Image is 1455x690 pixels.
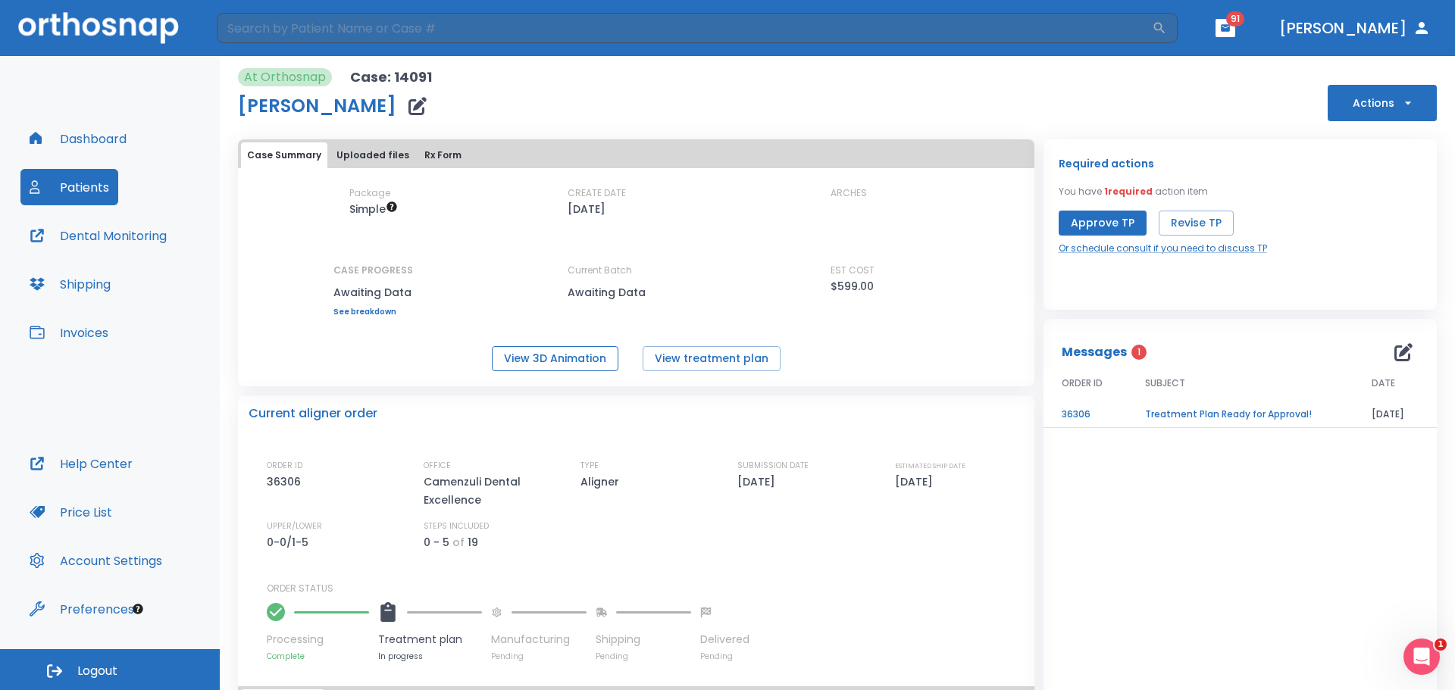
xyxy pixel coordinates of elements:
button: Patients [20,169,118,205]
span: Up to 10 Steps (20 aligners) [349,201,398,217]
p: 0 - 5 [424,533,449,551]
div: Tooltip anchor [131,602,145,616]
p: You have action item [1059,185,1208,198]
button: Preferences [20,591,143,627]
img: Orthosnap [18,12,179,43]
span: 91 [1226,11,1244,27]
p: Shipping [596,632,691,648]
button: Price List [20,494,121,530]
button: Case Summary [241,142,327,168]
button: Account Settings [20,542,171,579]
span: ORDER ID [1062,376,1103,390]
p: [DATE] [568,200,605,218]
a: Or schedule consult if you need to discuss TP [1059,242,1267,255]
p: STEPS INCLUDED [424,520,489,533]
span: SUBJECT [1145,376,1185,390]
p: Aligner [580,473,624,491]
button: View treatment plan [643,346,781,371]
span: Logout [77,663,117,679]
span: DATE [1372,376,1395,390]
p: Required actions [1059,155,1154,173]
p: Pending [596,651,691,662]
p: CREATE DATE [568,186,626,200]
h1: [PERSON_NAME] [238,97,396,115]
p: CASE PROGRESS [333,264,413,277]
p: At Orthosnap [244,68,326,86]
input: Search by Patient Name or Case # [217,13,1152,43]
p: 0-0/1-5 [267,533,314,551]
p: ORDER ID [267,459,302,473]
p: TYPE [580,459,599,473]
p: [DATE] [895,473,938,491]
p: EST COST [831,264,875,277]
p: Awaiting Data [333,283,413,301]
button: View 3D Animation [492,346,618,371]
button: Uploaded files [330,142,415,168]
span: 1 [1435,638,1447,651]
td: [DATE] [1353,401,1437,428]
p: SUBMISSION DATE [737,459,809,473]
p: Case: 14091 [350,68,432,86]
p: Current Batch [568,264,704,277]
p: [DATE] [737,473,781,491]
p: Complete [267,651,369,662]
button: Invoices [20,314,117,351]
p: Treatment plan [378,632,482,648]
p: $599.00 [831,277,874,295]
p: 36306 [267,473,306,491]
button: Actions [1328,85,1437,121]
button: Revise TP [1159,211,1234,236]
p: Messages [1062,343,1127,361]
p: Awaiting Data [568,283,704,301]
p: In progress [378,651,482,662]
p: ORDER STATUS [267,582,1024,595]
p: Camenzuli Dental Excellence [424,473,552,509]
button: Help Center [20,445,142,482]
p: OFFICE [424,459,451,473]
a: See breakdown [333,308,413,317]
p: Manufacturing [491,632,587,648]
button: Dashboard [20,120,136,157]
span: 1 required [1104,185,1153,198]
div: tabs [241,142,1031,168]
p: ESTIMATED SHIP DATE [895,459,965,473]
p: Delivered [700,632,749,648]
p: of [452,533,465,551]
p: UPPER/LOWER [267,520,322,533]
span: 1 [1131,345,1147,360]
td: Treatment Plan Ready for Approval! [1127,401,1353,428]
button: Shipping [20,266,120,302]
p: 19 [468,533,478,551]
button: [PERSON_NAME] [1273,14,1437,42]
p: Pending [491,651,587,662]
td: 36306 [1044,401,1127,428]
p: Processing [267,632,369,648]
button: Approve TP [1059,211,1147,236]
p: Package [349,186,390,200]
p: Current aligner order [249,404,377,423]
button: Dental Monitoring [20,217,176,254]
p: ARCHES [831,186,867,200]
p: Pending [700,651,749,662]
iframe: Intercom live chat [1403,638,1440,675]
button: Rx Form [418,142,468,168]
